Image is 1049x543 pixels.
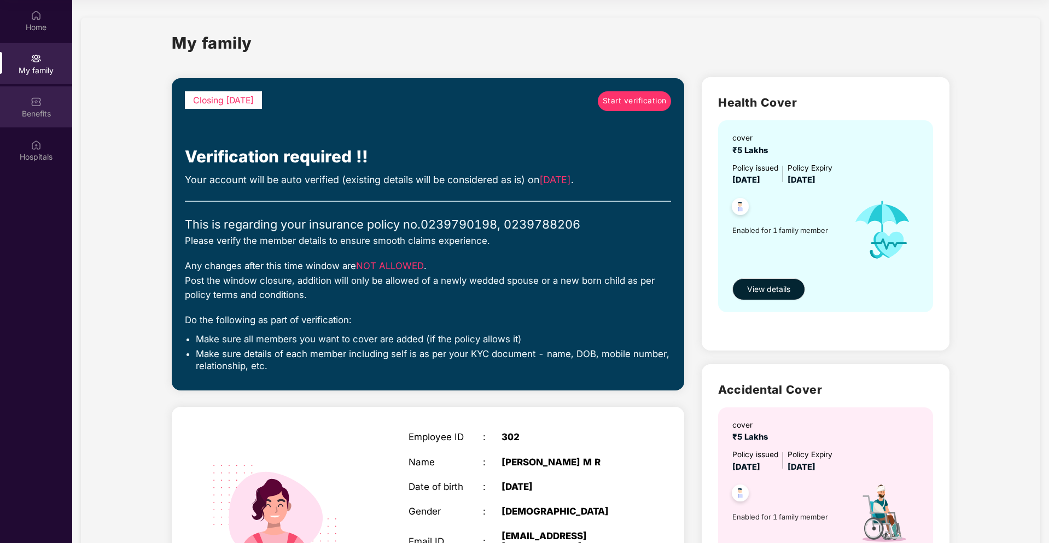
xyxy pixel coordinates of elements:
span: View details [747,283,790,295]
img: svg+xml;base64,PHN2ZyB4bWxucz0iaHR0cDovL3d3dy53My5vcmcvMjAwMC9zdmciIHdpZHRoPSI0OC45NDMiIGhlaWdodD... [727,195,754,221]
div: This is regarding your insurance policy no. 0239790198, 0239788206 [185,215,671,233]
div: Policy Expiry [788,449,832,461]
span: [DATE] [788,462,815,472]
div: cover [732,419,772,431]
span: Start verification [603,95,667,107]
span: [DATE] [732,175,760,185]
div: Date of birth [409,481,483,492]
div: 302 [502,431,632,442]
img: svg+xml;base64,PHN2ZyBpZD0iQmVuZWZpdHMiIHhtbG5zPSJodHRwOi8vd3d3LnczLm9yZy8yMDAwL3N2ZyIgd2lkdGg9Ij... [31,96,42,107]
div: Policy issued [732,162,778,174]
span: [DATE] [788,175,815,185]
div: Policy issued [732,449,778,461]
div: [PERSON_NAME] M R [502,457,632,468]
div: Please verify the member details to ensure smooth claims experience. [185,233,671,248]
div: : [483,457,502,468]
span: [DATE] [732,462,760,472]
div: cover [732,132,772,144]
a: Start verification [598,91,671,111]
div: : [483,481,502,492]
div: Any changes after this time window are . Post the window closure, addition will only be allowed o... [185,259,671,302]
li: Make sure details of each member including self is as per your KYC document - name, DOB, mobile n... [196,348,671,372]
img: icon [842,187,923,273]
img: svg+xml;base64,PHN2ZyB3aWR0aD0iMjAiIGhlaWdodD0iMjAiIHZpZXdCb3g9IjAgMCAyMCAyMCIgZmlsbD0ibm9uZSIgeG... [31,53,42,64]
img: svg+xml;base64,PHN2ZyBpZD0iSG9tZSIgeG1sbnM9Imh0dHA6Ly93d3cudzMub3JnLzIwMDAvc3ZnIiB3aWR0aD0iMjAiIG... [31,10,42,21]
div: Employee ID [409,431,483,442]
div: [DEMOGRAPHIC_DATA] [502,506,632,517]
li: Make sure all members you want to cover are added (if the policy allows it) [196,333,671,345]
h2: Health Cover [718,94,933,112]
span: Closing [DATE] [193,95,254,106]
div: [DATE] [502,481,632,492]
div: Verification required !! [185,144,671,170]
div: Do the following as part of verification: [185,313,671,327]
span: ₹5 Lakhs [732,432,772,442]
div: : [483,431,502,442]
span: Enabled for 1 family member [732,511,842,522]
div: Policy Expiry [788,162,832,174]
div: : [483,506,502,517]
img: svg+xml;base64,PHN2ZyBpZD0iSG9zcGl0YWxzIiB4bWxucz0iaHR0cDovL3d3dy53My5vcmcvMjAwMC9zdmciIHdpZHRoPS... [31,139,42,150]
span: NOT ALLOWED [356,260,424,271]
div: Name [409,457,483,468]
button: View details [732,278,805,300]
h2: Accidental Cover [718,381,933,399]
img: svg+xml;base64,PHN2ZyB4bWxucz0iaHR0cDovL3d3dy53My5vcmcvMjAwMC9zdmciIHdpZHRoPSI0OC45NDMiIGhlaWdodD... [727,481,754,508]
span: [DATE] [539,174,571,185]
div: Gender [409,506,483,517]
span: Enabled for 1 family member [732,225,842,236]
h1: My family [172,31,252,55]
span: ₹5 Lakhs [732,145,772,155]
div: Your account will be auto verified (existing details will be considered as is) on . [185,172,671,188]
